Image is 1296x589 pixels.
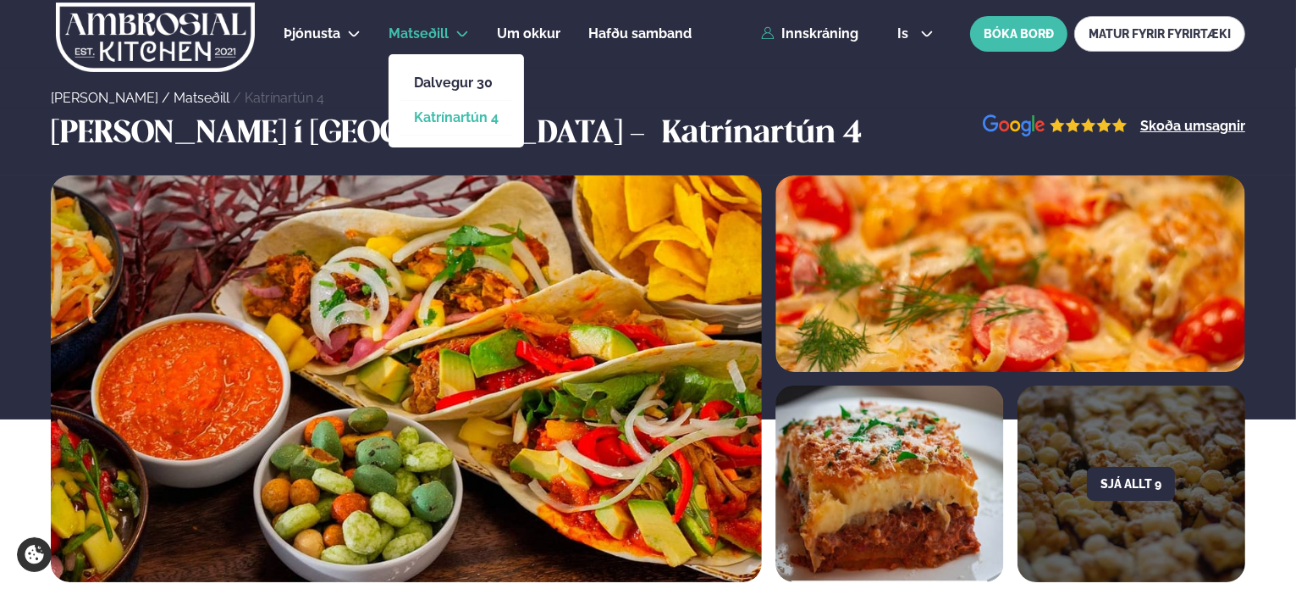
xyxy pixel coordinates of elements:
a: Matseðill [389,24,449,44]
a: Katrínartún 4 [414,111,499,125]
a: Dalvegur 30 [414,76,499,90]
a: Innskráning [761,26,858,42]
a: Skoða umsagnir [1140,119,1245,133]
span: Hafðu samband [588,25,692,42]
a: Þjónusta [284,24,340,44]
img: image alt [775,175,1245,372]
a: Cookie settings [17,537,52,572]
a: [PERSON_NAME] [51,90,158,106]
a: Hafðu samband [588,24,692,44]
h3: [PERSON_NAME] í [GEOGRAPHIC_DATA] - [51,114,654,155]
span: Um okkur [497,25,560,42]
img: logo [54,3,256,72]
button: BÓKA BORÐ [970,16,1067,52]
span: / [233,90,245,106]
a: Matseðill [174,90,229,106]
a: Katrínartún 4 [245,90,324,106]
span: / [162,90,174,106]
span: is [897,27,913,41]
button: Sjá allt 9 [1087,467,1175,501]
img: image alt [51,175,762,582]
span: Matseðill [389,25,449,42]
button: is [884,27,947,41]
a: MATUR FYRIR FYRIRTÆKI [1074,16,1245,52]
span: Þjónusta [284,25,340,42]
a: Um okkur [497,24,560,44]
img: image alt [983,114,1128,137]
h3: Katrínartún 4 [662,114,862,155]
img: image alt [775,386,1003,582]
